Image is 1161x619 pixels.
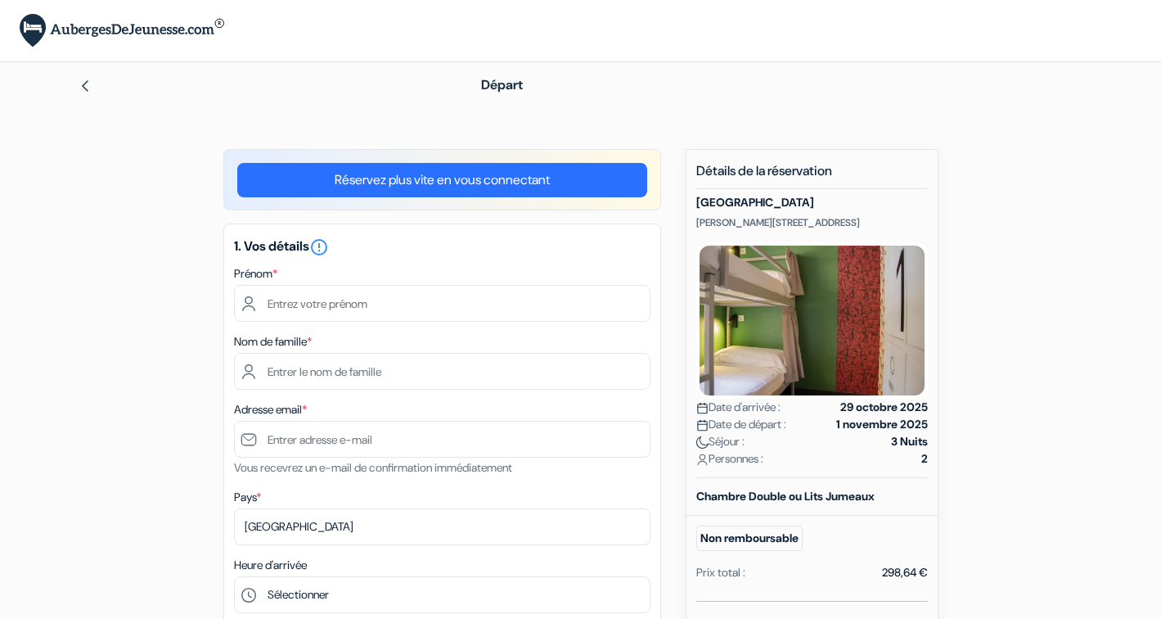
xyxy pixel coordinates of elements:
[234,353,650,390] input: Entrer le nom de famille
[882,564,928,581] div: 298,64 €
[234,333,312,350] label: Nom de famille
[234,557,307,574] label: Heure d'arrivée
[696,454,709,466] img: user_icon.svg
[696,216,928,229] p: [PERSON_NAME][STREET_ADDRESS]
[891,433,928,450] strong: 3 Nuits
[696,416,786,433] span: Date de départ :
[696,399,781,416] span: Date d'arrivée :
[237,163,647,197] a: Réservez plus vite en vous connectant
[696,196,928,210] h5: [GEOGRAPHIC_DATA]
[696,436,709,449] img: moon.svg
[696,419,709,431] img: calendar.svg
[234,489,261,506] label: Pays
[234,421,650,458] input: Entrer adresse e-mail
[234,237,650,257] h5: 1. Vos détails
[836,416,928,433] strong: 1 novembre 2025
[696,564,745,581] div: Prix total :
[696,450,763,468] span: Personnes :
[840,399,928,416] strong: 29 octobre 2025
[696,489,875,504] b: Chambre Double ou Lits Jumeaux
[696,433,745,450] span: Séjour :
[79,79,92,93] img: left_arrow.svg
[696,402,709,414] img: calendar.svg
[696,526,803,551] small: Non remboursable
[921,450,928,468] strong: 2
[234,460,512,475] small: Vous recevrez un e-mail de confirmation immédiatement
[234,265,277,282] label: Prénom
[696,163,928,189] h5: Détails de la réservation
[234,285,650,322] input: Entrez votre prénom
[20,14,224,47] img: AubergesDeJeunesse.com
[234,401,307,418] label: Adresse email
[309,237,329,255] a: error_outline
[309,237,329,257] i: error_outline
[481,76,523,93] span: Départ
